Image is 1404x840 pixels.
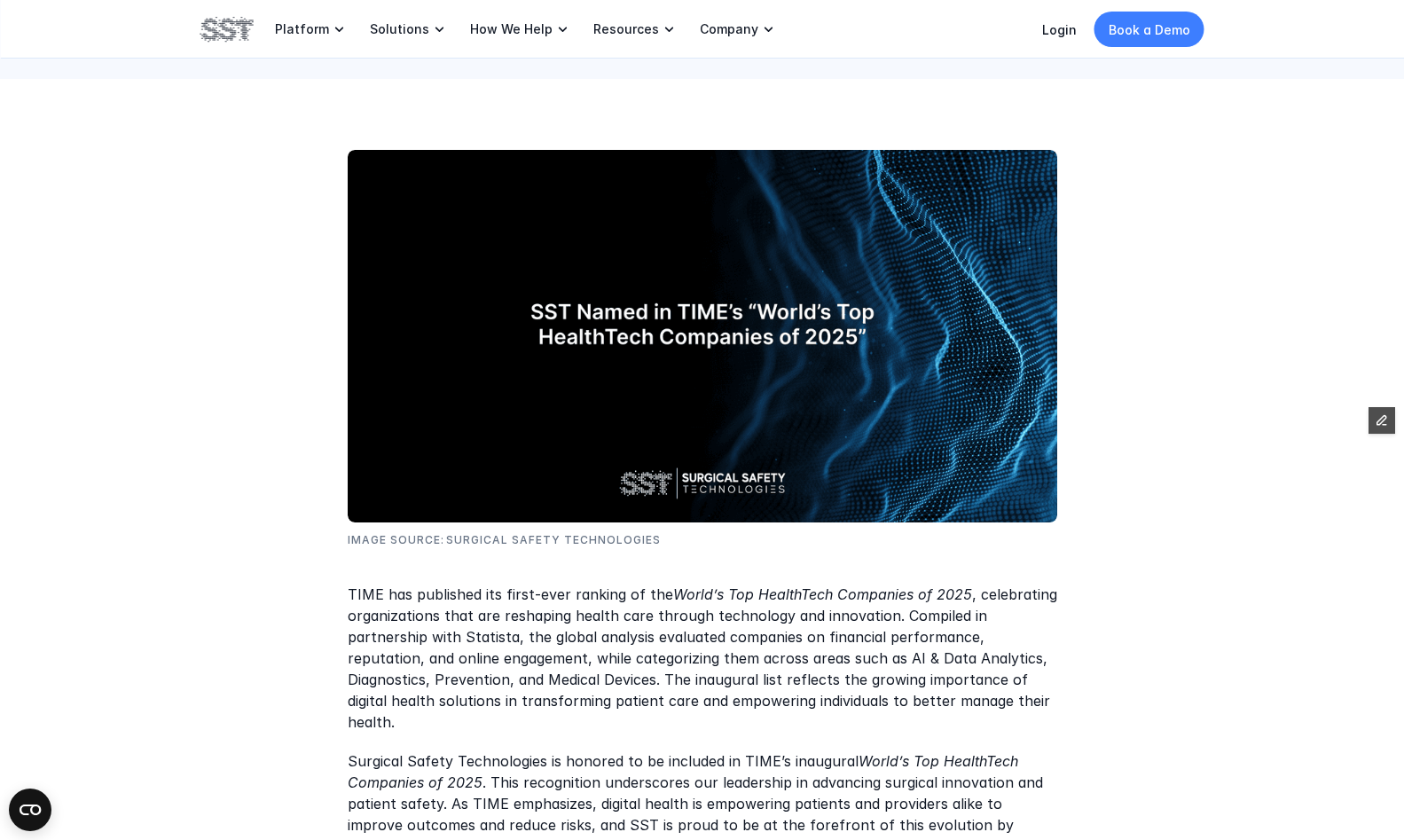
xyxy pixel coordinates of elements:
[1042,22,1077,37] a: Login
[370,21,429,37] p: Solutions
[1109,20,1190,39] p: Book a Demo
[593,21,659,37] p: Resources
[446,531,661,548] p: Surgical Safety Technologies
[200,14,254,44] img: SST logo
[700,21,758,37] p: Company
[348,585,1057,734] p: TIME has published its first-ever ranking of the , celebrating organizations that are reshaping h...
[470,21,553,37] p: How We Help
[9,789,51,831] button: Open CMP widget
[348,531,444,548] p: Image Source:
[275,21,329,37] p: Platform
[348,753,1023,792] em: World’s Top HealthTech Companies of 2025
[1369,407,1395,434] button: Edit Framer Content
[348,150,1057,522] img: SST Named in TIME’s “World’s Top HealthTech Companies of 2025” text on a black and blue background
[673,586,972,604] em: World’s Top HealthTech Companies of 2025
[1094,12,1204,47] a: Book a Demo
